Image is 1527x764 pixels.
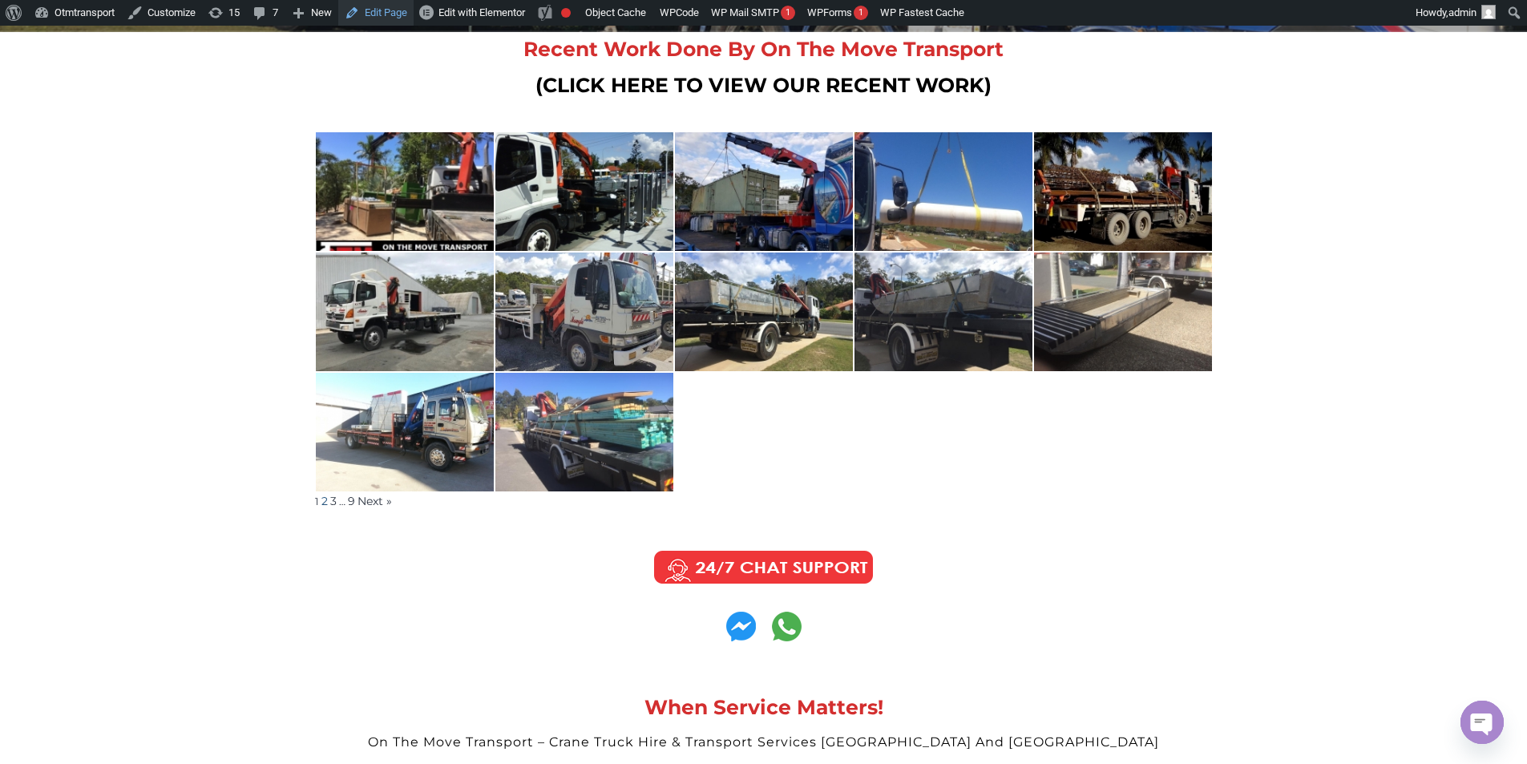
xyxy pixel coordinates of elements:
[726,612,756,641] img: Contact us on Whatsapp
[348,494,355,508] a: 9
[561,8,571,18] div: Focus keyphrase not set
[535,73,992,97] a: (CLICK HERE TO VIEW OUR RECENT WORK)
[786,7,790,18] span: 1
[339,495,345,507] span: …
[523,37,1004,61] a: Recent Work Done By On The Move Transport
[772,612,802,641] img: Contact us on Whatsapp
[643,548,884,588] img: Call us Anytime
[358,494,392,508] a: Next »
[307,697,1221,718] h2: When Service Matters!
[1448,6,1477,18] span: admin
[321,494,328,508] a: 2
[315,495,319,507] span: 1
[854,6,868,20] div: 1
[438,6,525,18] span: Edit with Elementor
[307,734,1221,752] div: On The Move Transport – Crane Truck Hire & Transport Services [GEOGRAPHIC_DATA] And [GEOGRAPHIC_D...
[330,494,337,508] a: 3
